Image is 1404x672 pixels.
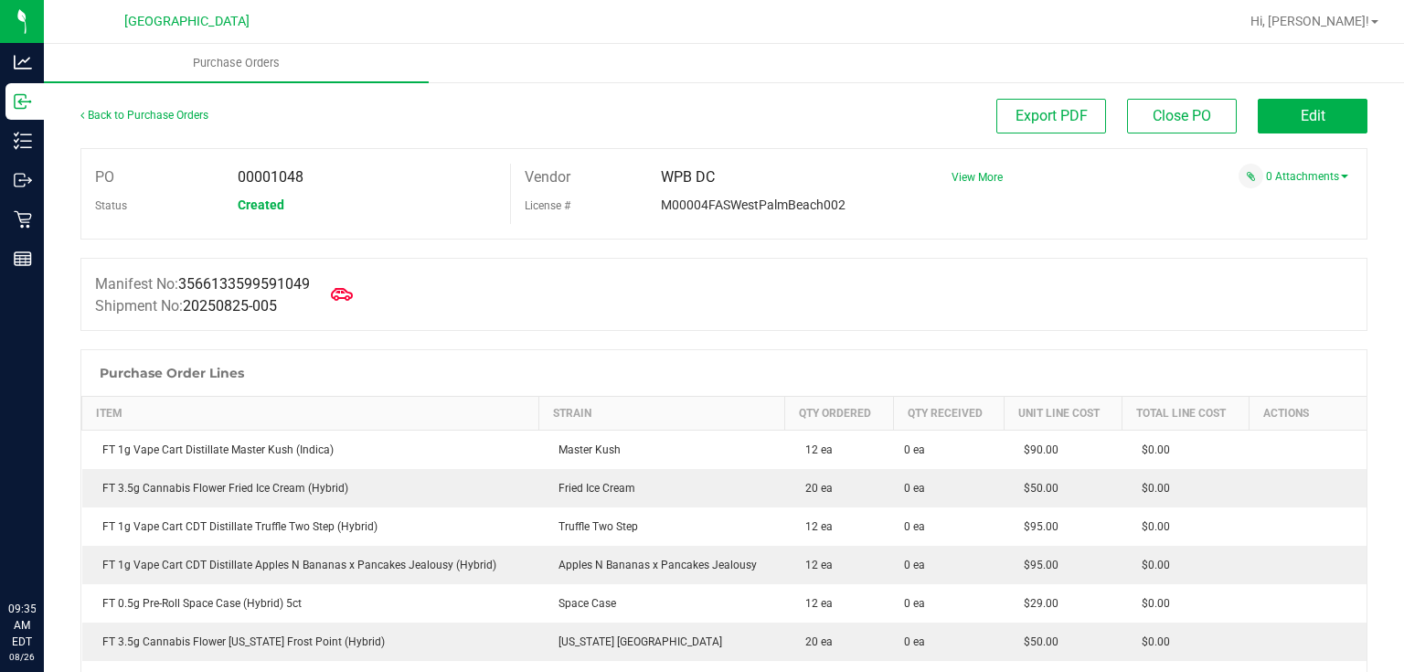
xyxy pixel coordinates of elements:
[952,171,1003,184] a: View More
[1258,99,1367,133] button: Edit
[661,197,846,212] span: M00004FASWestPalmBeach002
[8,601,36,650] p: 09:35 AM EDT
[1250,14,1369,28] span: Hi, [PERSON_NAME]!
[124,14,250,29] span: [GEOGRAPHIC_DATA]
[549,597,616,610] span: Space Case
[1133,635,1170,648] span: $0.00
[93,634,528,650] div: FT 3.5g Cannabis Flower [US_STATE] Frost Point (Hybrid)
[549,635,722,648] span: [US_STATE] [GEOGRAPHIC_DATA]
[538,397,785,431] th: Strain
[904,595,925,612] span: 0 ea
[100,366,244,380] h1: Purchase Order Lines
[1133,520,1170,533] span: $0.00
[904,442,925,458] span: 0 ea
[8,650,36,664] p: 08/26
[1266,170,1348,183] a: 0 Attachments
[18,526,73,581] iframe: Resource center
[14,53,32,71] inline-svg: Analytics
[525,192,570,219] label: License #
[1015,482,1058,495] span: $50.00
[93,442,528,458] div: FT 1g Vape Cart Distillate Master Kush (Indica)
[796,482,833,495] span: 20 ea
[1015,559,1058,571] span: $95.00
[1127,99,1237,133] button: Close PO
[168,55,304,71] span: Purchase Orders
[93,480,528,496] div: FT 3.5g Cannabis Flower Fried Ice Cream (Hybrid)
[1133,597,1170,610] span: $0.00
[1122,397,1249,431] th: Total Line Cost
[796,597,833,610] span: 12 ea
[796,635,833,648] span: 20 ea
[904,518,925,535] span: 0 ea
[95,164,114,191] label: PO
[95,295,277,317] label: Shipment No:
[785,397,893,431] th: Qty Ordered
[1015,520,1058,533] span: $95.00
[549,559,757,571] span: Apples N Bananas x Pancakes Jealousy
[44,44,429,82] a: Purchase Orders
[178,275,310,293] span: 3566133599591049
[93,557,528,573] div: FT 1g Vape Cart CDT Distillate Apples N Bananas x Pancakes Jealousy (Hybrid)
[1133,559,1170,571] span: $0.00
[14,171,32,189] inline-svg: Outbound
[82,397,539,431] th: Item
[904,557,925,573] span: 0 ea
[14,210,32,229] inline-svg: Retail
[549,443,621,456] span: Master Kush
[1301,107,1325,124] span: Edit
[549,482,635,495] span: Fried Ice Cream
[1153,107,1211,124] span: Close PO
[904,480,925,496] span: 0 ea
[1239,164,1263,188] span: Attach a document
[95,192,127,219] label: Status
[904,634,925,650] span: 0 ea
[1016,107,1088,124] span: Export PDF
[80,109,208,122] a: Back to Purchase Orders
[93,518,528,535] div: FT 1g Vape Cart CDT Distillate Truffle Two Step (Hybrid)
[796,559,833,571] span: 12 ea
[14,92,32,111] inline-svg: Inbound
[1015,597,1058,610] span: $29.00
[14,250,32,268] inline-svg: Reports
[238,168,303,186] span: 00001048
[238,197,284,212] span: Created
[1015,635,1058,648] span: $50.00
[183,297,277,315] span: 20250825-005
[95,273,310,295] label: Manifest No:
[1133,443,1170,456] span: $0.00
[324,276,360,313] span: Mark as Arrived
[14,132,32,150] inline-svg: Inventory
[549,520,638,533] span: Truffle Two Step
[1133,482,1170,495] span: $0.00
[796,443,833,456] span: 12 ea
[525,164,570,191] label: Vendor
[796,520,833,533] span: 12 ea
[1004,397,1122,431] th: Unit Line Cost
[1249,397,1367,431] th: Actions
[996,99,1106,133] button: Export PDF
[1015,443,1058,456] span: $90.00
[93,595,528,612] div: FT 0.5g Pre-Roll Space Case (Hybrid) 5ct
[661,168,715,186] span: WPB DC
[893,397,1004,431] th: Qty Received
